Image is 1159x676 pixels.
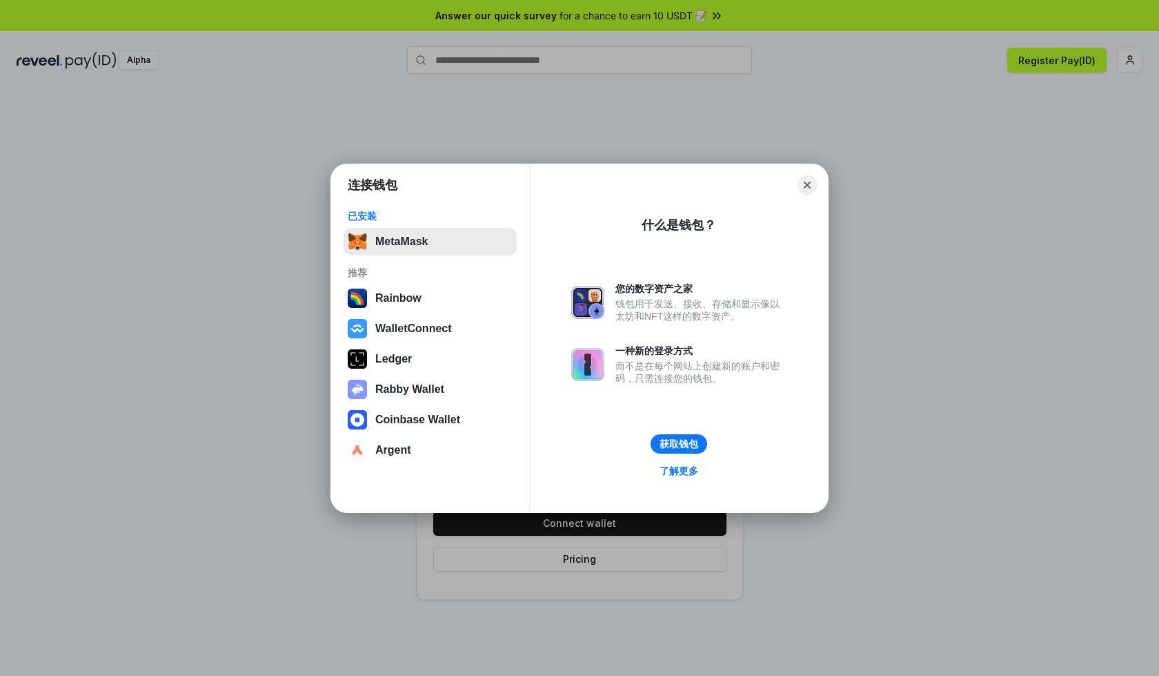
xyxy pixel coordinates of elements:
[348,380,367,399] img: svg+xml,%3Csvg%20xmlns%3D%22http%3A%2F%2Fwww.w3.org%2F2000%2Fsvg%22%20fill%3D%22none%22%20viewBox...
[798,175,817,195] button: Close
[375,383,444,396] div: Rabby Wallet
[344,315,517,342] button: WalletConnect
[348,289,367,308] img: svg+xml,%3Csvg%20width%3D%22120%22%20height%3D%22120%22%20viewBox%3D%220%200%20120%20120%22%20fil...
[375,414,460,426] div: Coinbase Wallet
[344,406,517,434] button: Coinbase Wallet
[642,217,716,233] div: 什么是钱包？
[348,441,367,460] img: svg+xml,%3Csvg%20width%3D%2228%22%20height%3D%2228%22%20viewBox%3D%220%200%2028%2028%22%20fill%3D...
[375,235,428,248] div: MetaMask
[348,319,367,338] img: svg+xml,%3Csvg%20width%3D%2228%22%20height%3D%2228%22%20viewBox%3D%220%200%2028%2028%22%20fill%3D...
[615,282,786,295] div: 您的数字资产之家
[615,360,786,385] div: 而不是在每个网站上创建新的账户和密码，只需连接您的钱包。
[615,298,786,322] div: 钱包用于发送、接收、存储和显示像以太坊和NFT这样的数字资产。
[651,462,706,480] a: 了解更多
[571,286,604,319] img: svg+xml,%3Csvg%20xmlns%3D%22http%3A%2F%2Fwww.w3.org%2F2000%2Fsvg%22%20fill%3D%22none%22%20viewBox...
[651,434,707,454] button: 获取钱包
[660,465,698,477] div: 了解更多
[348,349,367,369] img: svg+xml,%3Csvg%20xmlns%3D%22http%3A%2F%2Fwww.w3.org%2F2000%2Fsvg%22%20width%3D%2228%22%20height%3...
[344,284,517,312] button: Rainbow
[344,228,517,255] button: MetaMask
[660,438,698,450] div: 获取钱包
[344,436,517,464] button: Argent
[344,376,517,403] button: Rabby Wallet
[375,444,411,456] div: Argent
[344,345,517,373] button: Ledger
[375,353,412,365] div: Ledger
[615,345,786,357] div: 一种新的登录方式
[375,322,452,335] div: WalletConnect
[348,267,513,279] div: 推荐
[348,410,367,429] img: svg+xml,%3Csvg%20width%3D%2228%22%20height%3D%2228%22%20viewBox%3D%220%200%2028%2028%22%20fill%3D...
[348,210,513,222] div: 已安装
[348,232,367,251] img: svg+xml,%3Csvg%20fill%3D%22none%22%20height%3D%2233%22%20viewBox%3D%220%200%2035%2033%22%20width%...
[571,348,604,381] img: svg+xml,%3Csvg%20xmlns%3D%22http%3A%2F%2Fwww.w3.org%2F2000%2Fsvg%22%20fill%3D%22none%22%20viewBox...
[375,292,422,305] div: Rainbow
[348,177,397,193] h1: 连接钱包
